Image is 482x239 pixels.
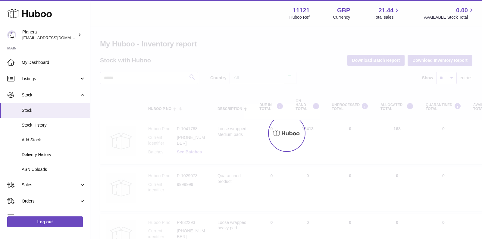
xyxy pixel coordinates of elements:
[22,137,86,143] span: Add Stock
[374,6,400,20] a: 21.44 Total sales
[456,6,468,14] span: 0.00
[22,35,89,40] span: [EMAIL_ADDRESS][DOMAIN_NAME]
[374,14,400,20] span: Total sales
[293,6,310,14] strong: 11121
[22,108,86,113] span: Stock
[337,6,350,14] strong: GBP
[22,215,86,220] span: Usage
[7,30,16,39] img: saiyani@planera.care
[7,216,83,227] a: Log out
[22,152,86,158] span: Delivery History
[22,167,86,172] span: ASN Uploads
[22,122,86,128] span: Stock History
[22,60,86,65] span: My Dashboard
[22,76,79,82] span: Listings
[333,14,350,20] div: Currency
[424,6,475,20] a: 0.00 AVAILABLE Stock Total
[22,182,79,188] span: Sales
[22,29,77,41] div: Planera
[290,14,310,20] div: Huboo Ref
[378,6,393,14] span: 21.44
[22,92,79,98] span: Stock
[424,14,475,20] span: AVAILABLE Stock Total
[22,198,79,204] span: Orders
